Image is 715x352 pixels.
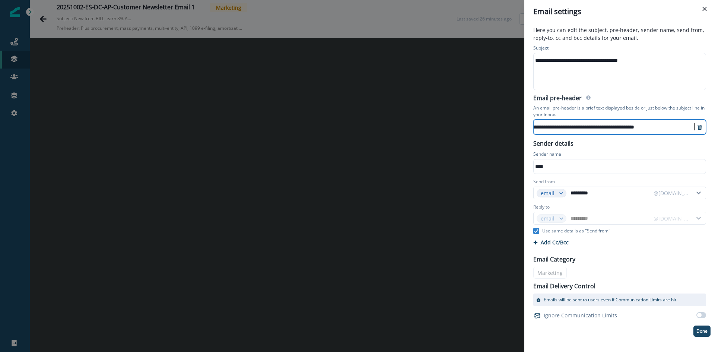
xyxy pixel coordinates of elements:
[533,95,582,103] h2: Email pre-header
[533,255,575,264] p: Email Category
[541,189,556,197] div: email
[533,6,706,17] div: Email settings
[696,329,708,334] p: Done
[533,204,550,210] label: Reply to
[699,3,711,15] button: Close
[544,311,617,319] p: Ignore Communication Limits
[533,151,561,159] p: Sender name
[542,228,610,234] p: Use same details as "Send from"
[533,45,549,53] p: Subject
[693,326,711,337] button: Done
[697,124,703,130] svg: remove-preheader
[529,26,711,43] p: Here you can edit the subject, pre-header, sender name, send from, reply-to, cc and bcc details f...
[544,296,677,303] p: Emails will be sent to users even if Communication Limits are hit.
[533,239,569,246] button: Add Cc/Bcc
[533,282,595,291] p: Email Delivery Control
[654,189,689,197] div: @[DOMAIN_NAME]
[533,178,555,185] label: Send from
[533,103,706,120] p: An email pre-header is a brief text displayed beside or just below the subject line in your inbox.
[529,137,578,148] p: Sender details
